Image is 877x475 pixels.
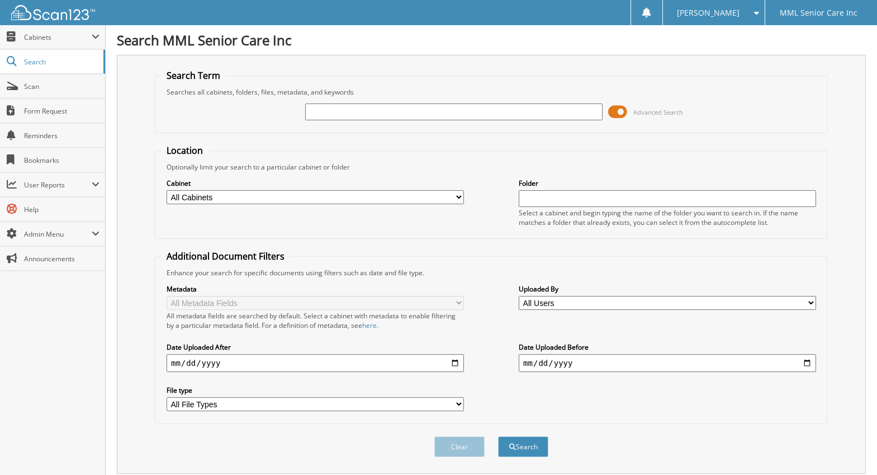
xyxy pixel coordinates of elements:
span: Advanced Search [633,108,683,116]
label: Metadata [167,284,464,294]
div: Optionally limit your search to a particular cabinet or folder [161,162,822,172]
span: Help [24,205,99,214]
div: Select a cabinet and begin typing the name of the folder you want to search in. If the name match... [519,208,816,227]
legend: Search Term [161,69,226,82]
input: end [519,354,816,372]
legend: Location [161,144,208,157]
span: Reminders [24,131,99,140]
span: Admin Menu [24,229,92,239]
span: Scan [24,82,99,91]
span: Search [24,57,98,67]
label: Uploaded By [519,284,816,294]
span: Cabinets [24,32,92,42]
span: Bookmarks [24,156,99,165]
div: All metadata fields are searched by default. Select a cabinet with metadata to enable filtering b... [167,311,464,330]
img: scan123-logo-white.svg [11,5,95,20]
span: [PERSON_NAME] [677,10,739,16]
legend: Additional Document Filters [161,250,290,262]
label: Date Uploaded After [167,342,464,352]
label: Date Uploaded Before [519,342,816,352]
span: MML Senior Care Inc [780,10,857,16]
div: Enhance your search for specific documents using filters such as date and file type. [161,268,822,278]
span: Announcements [24,254,99,264]
button: Clear [434,436,485,457]
span: Form Request [24,106,99,116]
input: start [167,354,464,372]
div: Searches all cabinets, folders, files, metadata, and keywords [161,87,822,97]
button: Search [498,436,548,457]
label: File type [167,385,464,395]
a: here [362,321,377,330]
label: Cabinet [167,178,464,188]
label: Folder [519,178,816,188]
h1: Search MML Senior Care Inc [117,31,866,49]
span: User Reports [24,180,92,190]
